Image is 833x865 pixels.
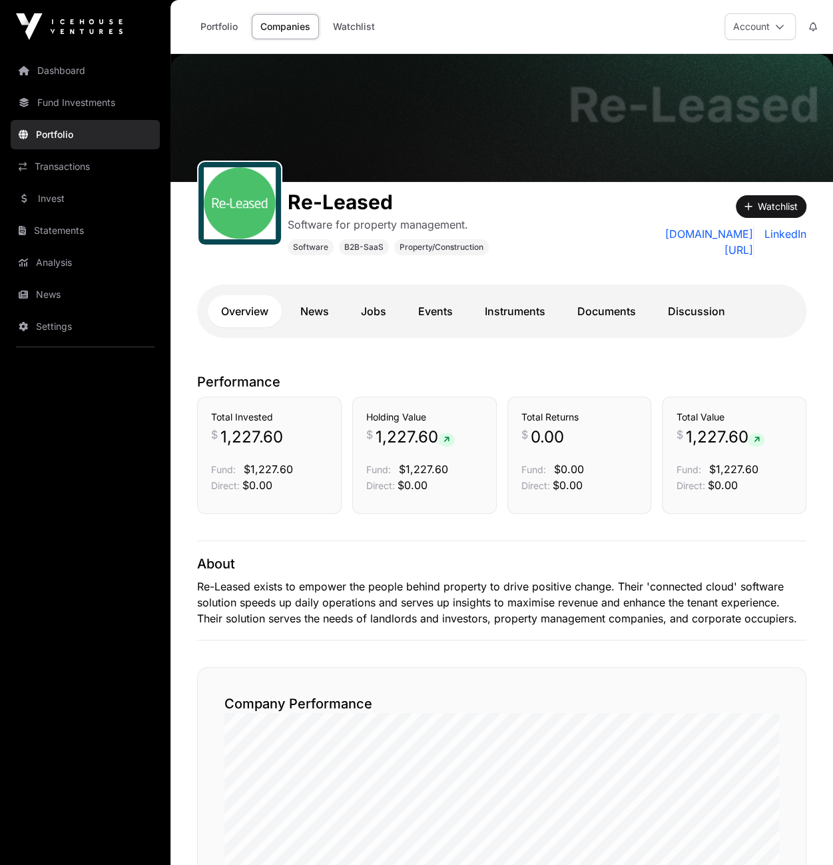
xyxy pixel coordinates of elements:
[366,411,483,424] h3: Holding Value
[400,242,483,253] span: Property/Construction
[531,427,564,448] span: 0.00
[707,478,737,492] span: $0.00
[736,195,806,218] button: Watchlist
[641,226,754,258] a: [DOMAIN_NAME][URL]
[11,312,160,341] a: Settings
[197,373,806,391] p: Performance
[366,427,373,442] span: $
[204,167,276,239] img: download.png
[11,88,160,117] a: Fund Investments
[192,14,246,39] a: Portfolio
[11,216,160,245] a: Statements
[553,478,583,492] span: $0.00
[197,578,806,626] p: Re-Leased exists to empower the people behind property to drive positive change. Their 'connected...
[564,295,649,327] a: Documents
[521,427,528,442] span: $
[211,427,218,442] span: $
[344,242,384,253] span: B2B-SaaS
[16,13,123,40] img: Icehouse Ventures Logo
[521,464,546,475] span: Fund:
[685,427,764,448] span: 1,227.60
[398,478,427,492] span: $0.00
[324,14,384,39] a: Watchlist
[471,295,559,327] a: Instruments
[293,242,328,253] span: Software
[766,801,833,865] iframe: Chat Widget
[11,184,160,213] a: Invest
[366,464,391,475] span: Fund:
[11,152,160,181] a: Transactions
[405,295,466,327] a: Events
[244,462,293,476] span: $1,227.60
[11,248,160,277] a: Analysis
[676,480,704,491] span: Direct:
[287,295,342,327] a: News
[211,480,240,491] span: Direct:
[724,13,796,40] button: Account
[11,120,160,149] a: Portfolio
[521,411,638,424] h3: Total Returns
[708,462,758,476] span: $1,227.60
[211,411,328,424] h3: Total Invested
[759,226,806,258] a: LinkedIn
[208,295,282,327] a: Overview
[348,295,400,327] a: Jobs
[399,462,448,476] span: $1,227.60
[11,56,160,85] a: Dashboard
[242,478,272,492] span: $0.00
[220,427,283,448] span: 1,227.60
[676,464,700,475] span: Fund:
[288,190,489,214] h1: Re-Leased
[224,694,779,713] h2: Company Performance
[676,411,792,424] h3: Total Value
[676,427,683,442] span: $
[288,217,489,233] p: Software for property management.
[655,295,738,327] a: Discussion
[197,554,806,573] p: About
[170,54,833,182] img: Re-Leased
[11,280,160,309] a: News
[366,480,395,491] span: Direct:
[521,480,550,491] span: Direct:
[252,14,319,39] a: Companies
[568,81,820,129] h1: Re-Leased
[554,462,584,476] span: $0.00
[376,427,455,448] span: 1,227.60
[211,464,236,475] span: Fund:
[208,295,796,327] nav: Tabs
